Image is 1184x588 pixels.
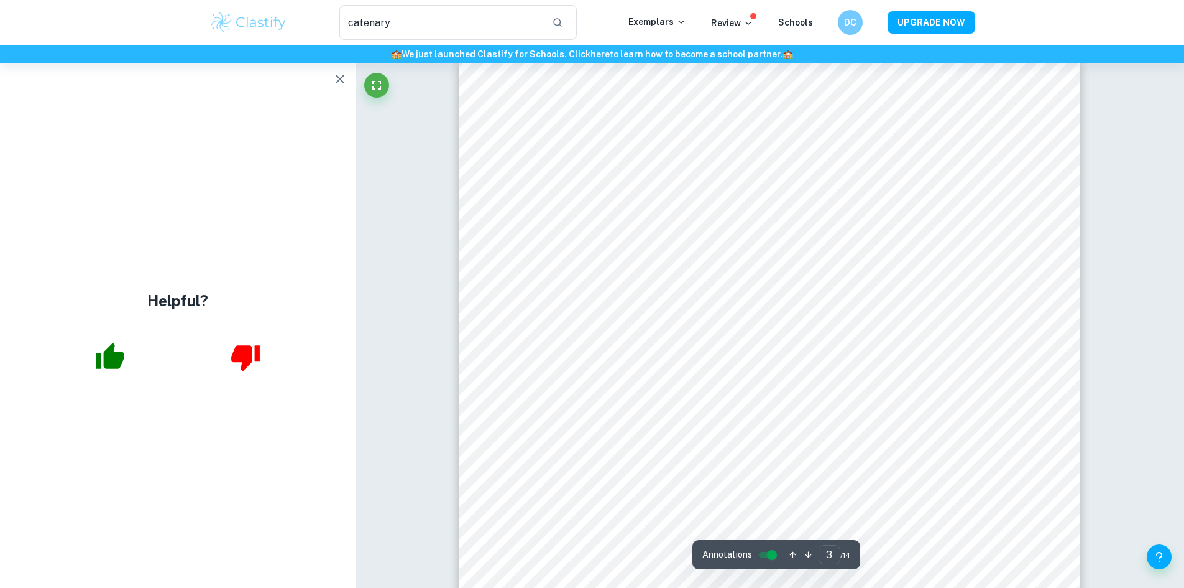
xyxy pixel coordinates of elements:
h4: Helpful? [147,289,208,312]
span: Annotations [702,548,752,561]
span: 🏫 [391,49,402,59]
img: Clastify logo [209,10,288,35]
button: Fullscreen [364,73,389,98]
h6: DC [843,16,857,29]
button: UPGRADE NOW [888,11,975,34]
p: Review [711,16,753,30]
button: DC [838,10,863,35]
h6: We just launched Clastify for Schools. Click to learn how to become a school partner. [2,47,1182,61]
a: here [590,49,610,59]
span: / 14 [840,549,850,561]
span: 🏫 [782,49,793,59]
button: Help and Feedback [1147,544,1172,569]
input: Search for any exemplars... [339,5,543,40]
p: Exemplars [628,15,686,29]
a: Schools [778,17,813,27]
